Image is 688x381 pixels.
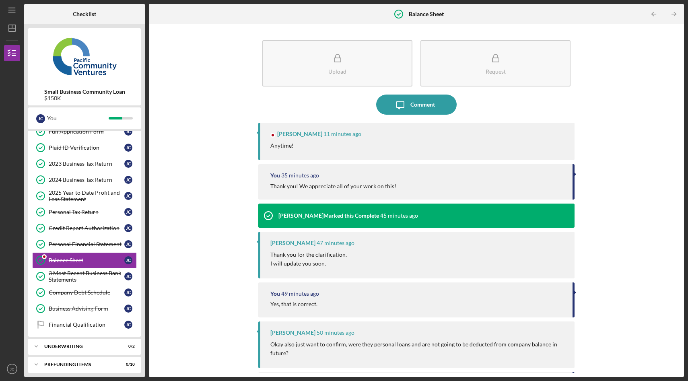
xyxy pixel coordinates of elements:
button: JC [4,361,20,377]
a: Financial QualificationJC [32,317,137,333]
div: Personal Tax Return [49,209,124,215]
div: Prefunding Items [44,362,115,367]
a: Company Debt ScheduleJC [32,284,137,301]
a: 2025 Year to Date Profit and Loss StatementJC [32,188,137,204]
div: J C [124,288,132,297]
div: J C [36,114,45,123]
div: Yes, that is correct. [270,301,317,307]
div: Underwriting [44,344,115,349]
div: J C [124,160,132,168]
div: J C [124,208,132,216]
b: Balance Sheet [409,11,444,17]
div: J C [124,128,132,136]
div: J C [124,256,132,264]
div: You [47,111,109,125]
button: Upload [262,40,412,86]
time: 2025-09-11 18:16 [380,212,418,219]
a: 2024 Business Tax ReturnJC [32,172,137,188]
div: Request [486,68,506,74]
div: Business Advising Form [49,305,124,312]
div: J C [124,321,132,329]
div: $150K [44,95,125,101]
b: Checklist [73,11,96,17]
div: 0 / 10 [120,362,135,367]
b: Small Business Community Loan [44,89,125,95]
a: Personal Tax ReturnJC [32,204,137,220]
div: You [270,290,280,297]
div: Credit Report Authorization [49,225,124,231]
div: J C [124,144,132,152]
div: J C [124,176,132,184]
time: 2025-09-11 18:26 [281,172,319,179]
a: Personal Financial StatementJC [32,236,137,252]
a: Business Advising FormJC [32,301,137,317]
div: J C [124,272,132,280]
p: Thank you for the clarification. I will update you soon. [270,250,347,268]
time: 2025-09-11 18:50 [323,131,361,137]
div: Full Application Form [49,128,124,135]
p: Anytime! [270,141,294,150]
div: 3 Most Recent Business Bank Statements [49,270,124,283]
a: Balance SheetJC [32,252,137,268]
div: Company Debt Schedule [49,289,124,296]
div: J C [124,305,132,313]
a: 3 Most Recent Business Bank StatementsJC [32,268,137,284]
div: J C [124,240,132,248]
a: 2023 Business Tax ReturnJC [32,156,137,172]
div: [PERSON_NAME] Marked this Complete [278,212,379,219]
time: 2025-09-11 18:11 [317,330,354,336]
div: [PERSON_NAME] [270,330,315,336]
div: [PERSON_NAME] [270,240,315,246]
time: 2025-09-11 18:11 [281,290,319,297]
a: Plaid ID VerificationJC [32,140,137,156]
div: J C [124,224,132,232]
div: Financial Qualification [49,321,124,328]
button: Comment [376,95,457,115]
div: Upload [328,68,346,74]
div: J C [124,192,132,200]
a: Credit Report AuthorizationJC [32,220,137,236]
div: Comment [410,95,435,115]
div: 2024 Business Tax Return [49,177,124,183]
div: Personal Financial Statement [49,241,124,247]
a: Full Application FormJC [32,124,137,140]
time: 2025-09-11 18:14 [317,240,354,246]
div: Plaid ID Verification [49,144,124,151]
div: 2025 Year to Date Profit and Loss Statement [49,189,124,202]
div: Thank you! We appreciate all of your work on this! [270,183,396,189]
img: Product logo [28,32,141,80]
text: JC [10,367,14,371]
div: [PERSON_NAME] [277,131,322,137]
div: Balance Sheet [49,257,124,264]
div: 2023 Business Tax Return [49,161,124,167]
button: Request [420,40,571,86]
div: You [270,172,280,179]
div: 0 / 2 [120,344,135,349]
p: Okay also just want to confirm, were they personal loans and are not going to be deducted from co... [270,340,566,358]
